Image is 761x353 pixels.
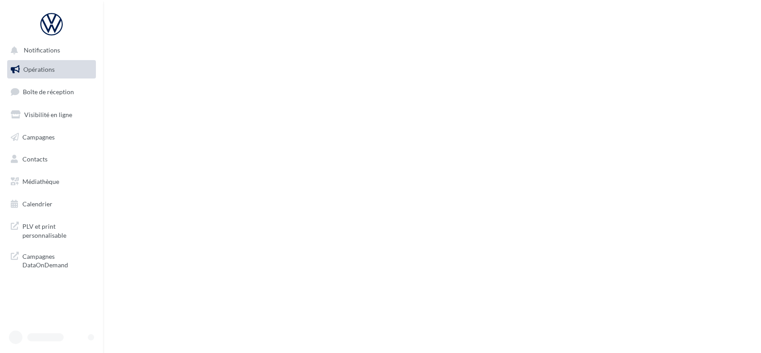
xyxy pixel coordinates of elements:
span: Boîte de réception [23,88,74,96]
a: Visibilité en ligne [5,105,98,124]
span: Contacts [22,155,48,163]
a: Boîte de réception [5,82,98,101]
span: PLV et print personnalisable [22,220,92,240]
span: Campagnes DataOnDemand [22,250,92,270]
span: Médiathèque [22,178,59,185]
a: Campagnes DataOnDemand [5,247,98,273]
span: Campagnes [22,133,55,140]
a: Calendrier [5,195,98,214]
span: Calendrier [22,200,52,208]
span: Notifications [24,47,60,54]
a: Contacts [5,150,98,169]
a: Opérations [5,60,98,79]
span: Opérations [23,65,55,73]
a: PLV et print personnalisable [5,217,98,243]
a: Campagnes [5,128,98,147]
span: Visibilité en ligne [24,111,72,118]
a: Médiathèque [5,172,98,191]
